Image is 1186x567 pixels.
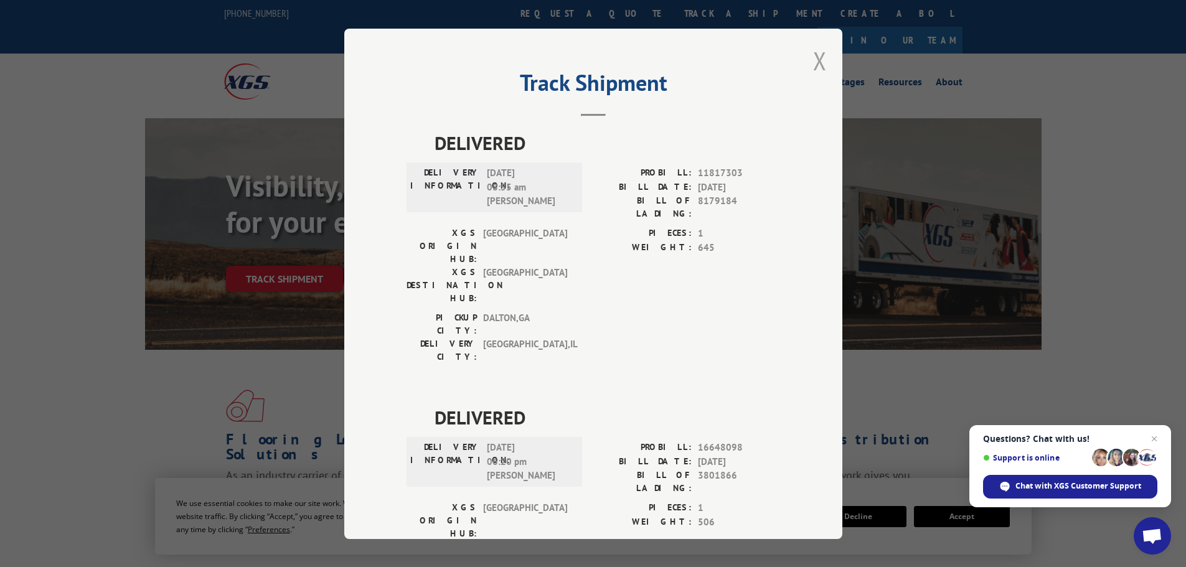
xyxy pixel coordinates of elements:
span: [DATE] [698,180,780,194]
span: 1 [698,227,780,241]
label: XGS ORIGIN HUB: [407,227,477,266]
span: 11817303 [698,166,780,180]
button: Close modal [813,44,827,77]
h2: Track Shipment [407,74,780,98]
span: [DATE] [698,454,780,469]
span: 645 [698,240,780,255]
div: Chat with XGS Customer Support [983,475,1157,499]
span: [GEOGRAPHIC_DATA] [483,227,567,266]
span: DELIVERED [435,129,780,157]
span: [GEOGRAPHIC_DATA] [483,266,567,305]
span: Questions? Chat with us! [983,434,1157,444]
span: 1 [698,501,780,515]
label: BILL DATE: [593,454,692,469]
span: [GEOGRAPHIC_DATA] [483,501,567,540]
label: WEIGHT: [593,240,692,255]
label: BILL OF LADING: [593,194,692,220]
label: DELIVERY INFORMATION: [410,166,481,209]
span: 8179184 [698,194,780,220]
label: PROBILL: [593,166,692,180]
span: DALTON , GA [483,311,567,337]
label: BILL DATE: [593,180,692,194]
span: Support is online [983,453,1088,462]
span: Chat with XGS Customer Support [1015,480,1141,492]
span: 506 [698,515,780,529]
div: Open chat [1134,517,1171,555]
span: 3801866 [698,469,780,495]
label: DELIVERY INFORMATION: [410,441,481,483]
label: PIECES: [593,227,692,241]
label: XGS DESTINATION HUB: [407,266,477,305]
span: [GEOGRAPHIC_DATA] , IL [483,337,567,363]
span: [DATE] 08:55 am [PERSON_NAME] [487,166,571,209]
label: PICKUP CITY: [407,311,477,337]
label: XGS ORIGIN HUB: [407,501,477,540]
span: DELIVERED [435,403,780,431]
span: Close chat [1147,431,1162,446]
label: WEIGHT: [593,515,692,529]
label: PIECES: [593,501,692,515]
label: DELIVERY CITY: [407,337,477,363]
label: PROBILL: [593,441,692,455]
span: 16648098 [698,441,780,455]
span: [DATE] 06:20 pm [PERSON_NAME] [487,441,571,483]
label: BILL OF LADING: [593,469,692,495]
